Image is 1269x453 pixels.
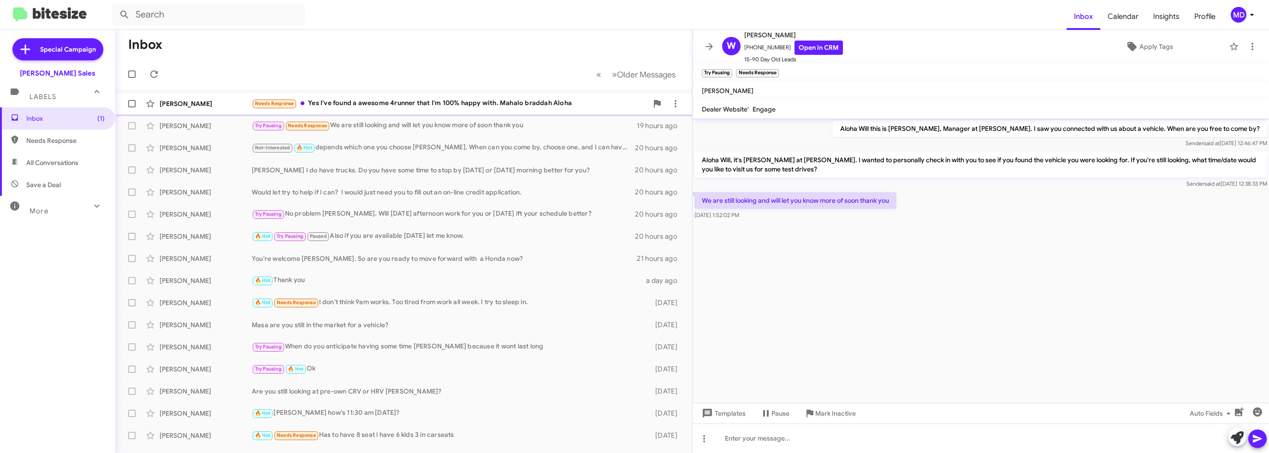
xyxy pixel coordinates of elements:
span: Needs Response [288,123,327,129]
div: [DATE] [644,320,685,329]
div: Has to have 8 seat i have 6 kids 3 in carseats [252,430,644,441]
a: Inbox [1067,3,1100,30]
span: Not-Interested [255,145,291,151]
small: Try Pausing [702,69,732,77]
div: 20 hours ago [635,143,685,153]
span: 15-90 Day Old Leads [744,55,843,64]
span: Needs Response [26,136,105,145]
div: [PERSON_NAME] [160,431,252,440]
nav: Page navigation example [591,65,681,84]
div: 20 hours ago [635,188,685,197]
span: Sender [DATE] 12:46:47 PM [1186,140,1267,147]
button: Pause [753,405,797,422]
span: Auto Fields [1190,405,1234,422]
div: [DATE] [644,365,685,374]
button: Templates [693,405,753,422]
div: [PERSON_NAME] [160,365,252,374]
div: [PERSON_NAME] [160,232,252,241]
button: Previous [591,65,607,84]
div: [PERSON_NAME] I do have trucks. Do you have some time to stop by [DATE] or [DATE] morning better ... [252,165,635,175]
div: 20 hours ago [635,232,685,241]
div: Are you still looking at pre-own CRV or HRV [PERSON_NAME]? [252,387,644,396]
span: Dealer Website' [702,105,749,113]
div: [PERSON_NAME] [160,165,252,175]
div: a day ago [644,276,685,285]
span: Save a Deal [26,180,61,189]
div: [DATE] [644,431,685,440]
div: 19 hours ago [637,121,685,130]
div: Would let try to help if I can? I would just need you to fill out an on-line credit application. [252,188,635,197]
div: I don't think 9am works. Too tired from work all week. I try to sleep in. [252,297,644,308]
a: Calendar [1100,3,1146,30]
span: « [596,69,601,80]
a: Insights [1146,3,1187,30]
div: Ok [252,364,644,374]
span: said at [1204,140,1220,147]
span: Needs Response [255,100,294,106]
a: Open in CRM [795,41,843,55]
span: 🔥 Hot [255,300,271,306]
span: [PHONE_NUMBER] [744,41,843,55]
span: Paused [310,233,327,239]
span: Try Pausing [255,366,282,372]
span: Pause [771,405,789,422]
div: [PERSON_NAME] [160,342,252,352]
span: (1) [97,114,105,123]
span: W [727,39,736,53]
div: depends which one you choose [PERSON_NAME]. When can you come by, choose one, and I can have one ... [252,142,635,153]
h1: Inbox [128,37,162,52]
button: Auto Fields [1182,405,1241,422]
span: 🔥 Hot [255,432,271,438]
div: No problem [PERSON_NAME]. Will [DATE] afternoon work for you or [DATE] ift your schedule better? [252,209,635,219]
div: [PERSON_NAME] [160,276,252,285]
div: [DATE] [644,298,685,307]
div: Also if you are available [DATE] let me know. [252,231,635,241]
div: 20 hours ago [635,210,685,219]
button: Mark Inactive [797,405,863,422]
span: Labels [30,93,56,101]
span: [PERSON_NAME] [744,29,843,41]
span: [DATE] 1:52:02 PM [694,212,739,218]
span: Inbox [26,114,105,123]
span: 🔥 Hot [296,145,312,151]
span: Try Pausing [255,123,282,129]
span: 🔥 Hot [255,277,271,283]
div: Yes I've found a awesome 4runner that I'm 100% happy with. Mahalo braddah Aloha [252,98,648,109]
p: We are still looking and will let you know more of soon thank you [694,192,896,209]
div: [PERSON_NAME] Sales [20,69,95,78]
span: said at [1204,180,1221,187]
a: Profile [1187,3,1223,30]
span: Apply Tags [1139,38,1173,55]
button: Apply Tags [1073,38,1225,55]
div: [PERSON_NAME] [160,409,252,418]
span: Older Messages [617,70,676,80]
span: 🔥 Hot [255,410,271,416]
div: [PERSON_NAME] [160,320,252,329]
span: Templates [700,405,746,422]
p: Aloha Will, it's [PERSON_NAME] at [PERSON_NAME]. I wanted to personally check in with you to see ... [694,152,1267,177]
div: We are still looking and will let you know more of soon thank you [252,120,637,131]
div: [PERSON_NAME] [160,143,252,153]
div: [PERSON_NAME] [160,210,252,219]
div: [DATE] [644,409,685,418]
div: Masa are you still in the market for a vehicle? [252,320,644,329]
div: Thank you [252,275,644,286]
span: Try Pausing [255,344,282,350]
span: 🔥 Hot [255,233,271,239]
span: » [612,69,617,80]
div: [PERSON_NAME] [160,298,252,307]
input: Search [112,4,305,26]
span: Sender [DATE] 12:38:33 PM [1186,180,1267,187]
div: [PERSON_NAME] [160,387,252,396]
button: Next [606,65,681,84]
span: Mark Inactive [815,405,856,422]
div: [DATE] [644,342,685,352]
small: Needs Response [736,69,778,77]
div: When do you anticipate having some time [PERSON_NAME] because it wont last long [252,341,644,352]
div: You're welcome [PERSON_NAME]. So are you ready to move forward with a Honda now? [252,254,637,263]
span: [PERSON_NAME] [702,87,753,95]
div: [DATE] [644,387,685,396]
span: Needs Response [277,432,316,438]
